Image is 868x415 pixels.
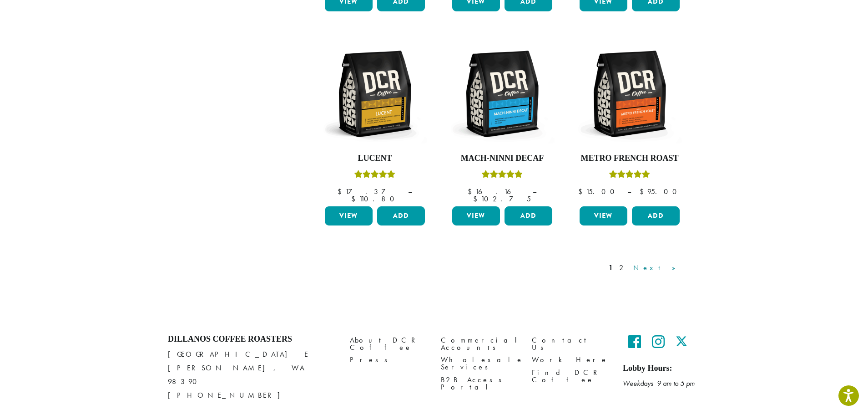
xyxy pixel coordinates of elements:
[323,154,427,164] h4: Lucent
[350,334,427,354] a: About DCR Coffee
[473,194,531,204] bdi: 102.75
[505,206,552,225] button: Add
[351,194,359,204] span: $
[632,206,680,225] button: Add
[609,169,650,183] div: Rated 5.00 out of 5
[473,194,481,204] span: $
[351,194,399,204] bdi: 110.80
[532,334,609,354] a: Contact Us
[627,187,631,196] span: –
[450,41,555,146] img: DCR-12oz-Mach-Ninni-Decaf-Stock-scaled.png
[441,374,518,393] a: B2B Access Portal
[623,364,700,374] h5: Lobby Hours:
[168,348,336,402] p: [GEOGRAPHIC_DATA] E [PERSON_NAME], WA 98390 [PHONE_NUMBER]
[532,366,609,386] a: Find DCR Coffee
[450,41,555,203] a: Mach-Ninni DecafRated 5.00 out of 5
[640,187,681,196] bdi: 95.00
[441,354,518,374] a: Wholesale Services
[607,262,615,273] a: 1
[468,187,475,196] span: $
[578,187,586,196] span: $
[577,41,682,146] img: DCR-12oz-Metro-French-Roast-Stock-scaled.png
[533,187,536,196] span: –
[354,169,395,183] div: Rated 5.00 out of 5
[338,187,345,196] span: $
[578,187,619,196] bdi: 15.00
[323,41,427,203] a: LucentRated 5.00 out of 5
[617,262,629,273] a: 2
[577,154,682,164] h4: Metro French Roast
[577,41,682,203] a: Metro French RoastRated 5.00 out of 5
[532,354,609,366] a: Work Here
[631,262,684,273] a: Next »
[452,206,500,225] a: View
[640,187,647,196] span: $
[338,187,399,196] bdi: 17.37
[408,187,412,196] span: –
[468,187,524,196] bdi: 16.16
[377,206,425,225] button: Add
[623,379,695,388] em: Weekdays 9 am to 5 pm
[323,41,427,146] img: DCR-12oz-Lucent-Stock-scaled.png
[482,169,523,183] div: Rated 5.00 out of 5
[168,334,336,344] h4: Dillanos Coffee Roasters
[325,206,373,225] a: View
[450,154,555,164] h4: Mach-Ninni Decaf
[350,354,427,366] a: Press
[441,334,518,354] a: Commercial Accounts
[580,206,627,225] a: View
